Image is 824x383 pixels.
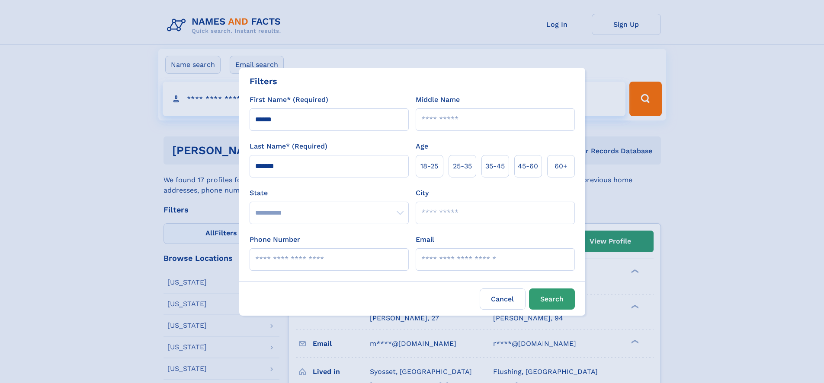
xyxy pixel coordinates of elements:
label: Age [416,141,428,152]
label: First Name* (Required) [250,95,328,105]
label: City [416,188,429,198]
label: Last Name* (Required) [250,141,327,152]
label: State [250,188,409,198]
span: 18‑25 [420,161,438,171]
label: Middle Name [416,95,460,105]
span: 25‑35 [453,161,472,171]
div: Filters [250,75,277,88]
label: Phone Number [250,234,300,245]
span: 45‑60 [518,161,538,171]
label: Cancel [480,288,526,310]
span: 35‑45 [485,161,505,171]
span: 60+ [555,161,568,171]
button: Search [529,288,575,310]
label: Email [416,234,434,245]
